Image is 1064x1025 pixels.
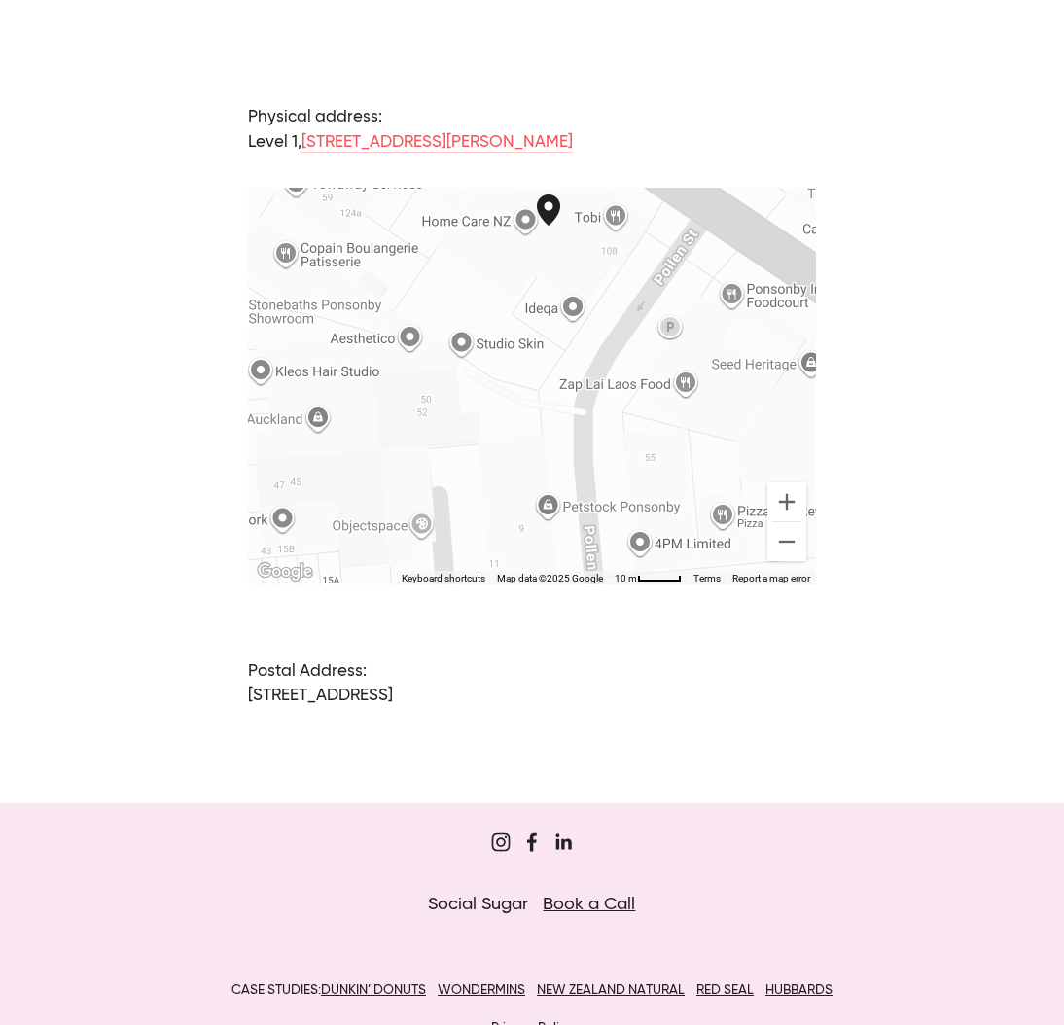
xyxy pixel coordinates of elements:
[693,573,721,583] a: Terms
[301,134,573,153] a: [STREET_ADDRESS][PERSON_NAME]
[428,896,528,913] span: Social Sugar
[402,572,485,585] button: Keyboard shortcuts
[522,832,542,852] a: Sugar Digi
[497,573,603,583] span: Map data ©2025 Google
[543,896,635,913] a: Book a Call
[253,559,317,584] img: Google
[537,194,584,257] div: Social Sugar 114 Ponsonby Road Auckland, Auckland, 1011, New Zealand
[553,832,573,852] a: Jordan Eley
[248,105,817,155] p: Physical address: Level 1,
[767,522,806,561] button: Zoom out
[248,659,817,709] p: Postal Address: [STREET_ADDRESS]
[253,559,317,584] a: Open this area in Google Maps (opens a new window)
[765,983,833,997] a: HUBBARDS
[615,573,637,583] span: 10 m
[158,978,906,1004] p: CASE STUDIES:
[609,571,688,584] button: Map Scale: 10 m per 42 pixels
[767,482,806,521] button: Zoom in
[438,983,525,997] a: WONDERMINS
[537,983,685,997] a: NEW ZEALAND NATURAL
[321,983,426,997] a: DUNKIN’ DONUTS
[696,983,754,997] a: RED SEAL
[732,573,810,583] a: Report a map error
[491,832,511,852] a: Sugar&Partners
